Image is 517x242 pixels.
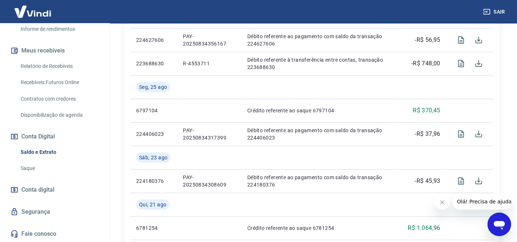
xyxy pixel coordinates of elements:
[413,106,440,115] p: R$ 370,45
[452,125,470,143] span: Visualizar
[136,107,171,114] p: 6797104
[452,172,470,190] span: Visualizar
[470,125,488,143] span: Download
[9,0,57,23] img: Vindi
[247,107,392,114] p: Crédito referente ao saque 6797104
[452,31,470,49] span: Visualizar
[136,36,171,44] p: 224627606
[415,130,440,138] p: -R$ 37,96
[247,127,392,141] p: Débito referente ao pagamento com saldo da transação 224406023
[9,226,101,242] a: Fale conosco
[470,55,488,72] span: Download
[21,185,54,195] span: Conta digital
[183,174,236,188] p: PAY-20250834308609
[470,31,488,49] span: Download
[435,195,450,210] iframe: Fechar mensagem
[9,43,101,59] button: Meus recebíveis
[183,33,236,47] p: PAY-20250834356167
[136,60,171,67] p: 223688630
[9,182,101,198] a: Conta digital
[9,204,101,220] a: Segurança
[415,36,440,44] p: -R$ 56,95
[247,224,392,232] p: Crédito referente ao saque 6781254
[452,55,470,72] span: Visualizar
[247,56,392,71] p: Débito referente à transferência entre contas, transação 223688630
[136,224,171,232] p: 6781254
[18,75,101,90] a: Recebíveis Futuros Online
[136,177,171,185] p: 224180376
[139,154,167,161] span: Sáb, 23 ago
[247,174,392,188] p: Débito referente ao pagamento com saldo da transação 224180376
[18,22,101,37] a: Informe de rendimentos
[136,130,171,138] p: 224406023
[411,59,440,68] p: -R$ 748,00
[488,213,511,236] iframe: Botão para abrir a janela de mensagens
[408,224,440,232] p: R$ 1.064,96
[482,5,508,19] button: Sair
[9,129,101,145] button: Conta Digital
[139,201,166,208] span: Qui, 21 ago
[415,177,440,185] p: -R$ 45,93
[18,59,101,74] a: Relatório de Recebíveis
[183,127,236,141] p: PAY-20250834317399
[470,172,488,190] span: Download
[139,83,167,91] span: Seg, 25 ago
[18,108,101,123] a: Disponibilização de agenda
[18,145,101,160] a: Saldo e Extrato
[183,60,236,67] p: R-4553711
[247,33,392,47] p: Débito referente ao pagamento com saldo da transação 224627606
[453,194,511,210] iframe: Mensagem da empresa
[4,5,62,11] span: Olá! Precisa de ajuda?
[18,91,101,106] a: Contratos com credores
[18,161,101,176] a: Saque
